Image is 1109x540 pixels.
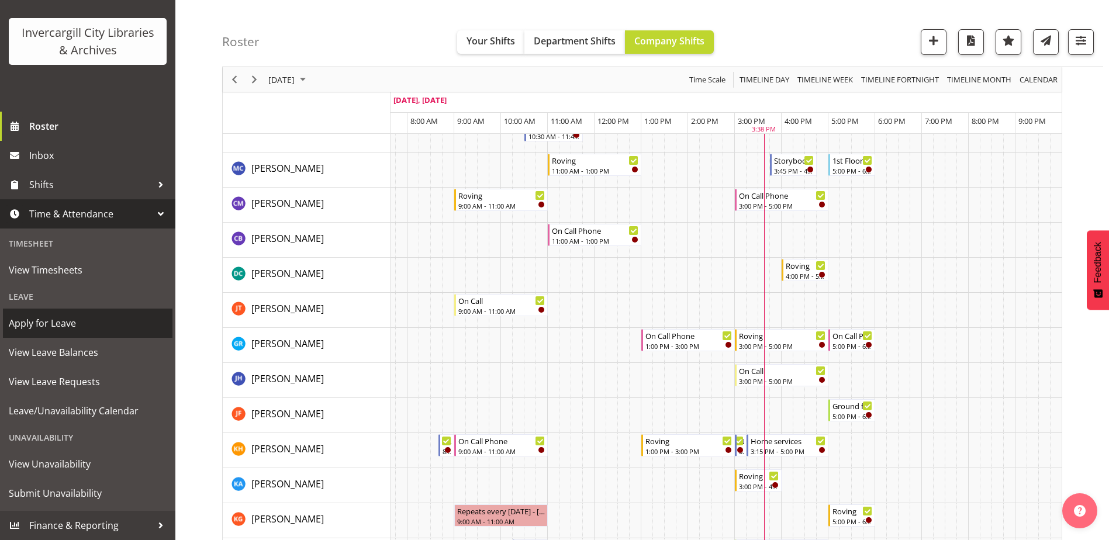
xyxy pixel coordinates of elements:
[925,116,952,126] span: 7:00 PM
[945,72,1014,87] button: Timeline Month
[739,376,825,386] div: 3:00 PM - 5:00 PM
[786,271,825,281] div: 4:00 PM - 5:00 PM
[3,338,172,367] a: View Leave Balances
[551,116,582,126] span: 11:00 AM
[1074,505,1086,517] img: help-xxl-2.png
[738,116,765,126] span: 3:00 PM
[1093,242,1103,283] span: Feedback
[691,116,718,126] span: 2:00 PM
[458,446,545,456] div: 9:00 AM - 11:00 AM
[3,425,172,449] div: Unavailability
[634,34,704,47] span: Company Shifts
[9,261,167,279] span: View Timesheets
[223,433,391,468] td: Kaela Harley resource
[9,344,167,361] span: View Leave Balances
[9,402,167,420] span: Leave/Unavailability Calendar
[29,117,170,135] span: Roster
[1018,116,1046,126] span: 9:00 PM
[548,154,641,176] div: Aurora Catu"s event - Roving Begin From Tuesday, September 2, 2025 at 11:00:00 AM GMT+12:00 Ends ...
[504,116,536,126] span: 10:00 AM
[247,72,262,87] button: Next
[774,166,814,175] div: 3:45 PM - 4:45 PM
[267,72,311,87] button: September 2, 2025
[860,72,940,87] span: Timeline Fortnight
[552,154,638,166] div: Roving
[641,434,735,456] div: Kaela Harley"s event - Roving Begin From Tuesday, September 2, 2025 at 1:00:00 PM GMT+12:00 Ends ...
[251,162,324,175] span: [PERSON_NAME]
[251,266,324,281] a: [PERSON_NAME]
[251,302,324,315] span: [PERSON_NAME]
[996,29,1021,55] button: Highlight an important date within the roster.
[828,329,875,351] div: Grace Roscoe-Squires"s event - On Call Phone Begin From Tuesday, September 2, 2025 at 5:00:00 PM ...
[458,295,545,306] div: On Call
[223,258,391,293] td: Donald Cunningham resource
[29,176,152,193] span: Shifts
[3,479,172,508] a: Submit Unavailability
[223,188,391,223] td: Chamique Mamolo resource
[29,205,152,223] span: Time & Attendance
[735,469,782,491] div: Kathy Aloniu"s event - Roving Begin From Tuesday, September 2, 2025 at 3:00:00 PM GMT+12:00 Ends ...
[832,166,872,175] div: 5:00 PM - 6:00 PM
[9,373,167,390] span: View Leave Requests
[251,372,324,385] span: [PERSON_NAME]
[443,435,451,446] div: Newspapers
[832,505,872,517] div: Roving
[739,330,825,341] div: Roving
[251,232,324,245] span: [PERSON_NAME]
[774,154,814,166] div: Storybook club
[29,147,170,164] span: Inbox
[832,400,872,411] div: Ground floor Help Desk
[9,455,167,473] span: View Unavailability
[223,223,391,258] td: Chris Broad resource
[457,116,485,126] span: 9:00 AM
[1087,230,1109,310] button: Feedback - Show survey
[735,364,828,386] div: Jillian Hunter"s event - On Call Begin From Tuesday, September 2, 2025 at 3:00:00 PM GMT+12:00 En...
[251,407,324,420] span: [PERSON_NAME]
[828,504,875,527] div: Katie Greene"s event - Roving Begin From Tuesday, September 2, 2025 at 5:00:00 PM GMT+12:00 Ends ...
[251,302,324,316] a: [PERSON_NAME]
[1033,29,1059,55] button: Send a list of all shifts for the selected filtered period to all rostered employees.
[251,337,324,350] span: [PERSON_NAME]
[267,72,296,87] span: [DATE]
[251,477,324,491] a: [PERSON_NAME]
[251,407,324,421] a: [PERSON_NAME]
[227,72,243,87] button: Previous
[251,267,324,280] span: [PERSON_NAME]
[832,330,872,341] div: On Call Phone
[832,341,872,351] div: 5:00 PM - 6:00 PM
[454,189,548,211] div: Chamique Mamolo"s event - Roving Begin From Tuesday, September 2, 2025 at 9:00:00 AM GMT+12:00 En...
[458,201,545,210] div: 9:00 AM - 11:00 AM
[921,29,946,55] button: Add a new shift
[223,153,391,188] td: Aurora Catu resource
[454,434,548,456] div: Kaela Harley"s event - On Call Phone Begin From Tuesday, September 2, 2025 at 9:00:00 AM GMT+12:0...
[9,314,167,332] span: Apply for Leave
[751,435,825,446] div: Home services
[1068,29,1094,55] button: Filter Shifts
[251,477,324,490] span: [PERSON_NAME]
[796,72,855,87] button: Timeline Week
[410,116,438,126] span: 8:00 AM
[625,30,714,54] button: Company Shifts
[223,398,391,433] td: Joanne Forbes resource
[224,67,244,92] div: Previous
[832,517,872,526] div: 5:00 PM - 6:00 PM
[832,411,872,421] div: 5:00 PM - 6:00 PM
[3,396,172,425] a: Leave/Unavailability Calendar
[1018,72,1060,87] button: Month
[223,293,391,328] td: Glen Tomlinson resource
[3,231,172,255] div: Timesheet
[739,365,825,376] div: On Call
[796,72,854,87] span: Timeline Week
[467,34,515,47] span: Your Shifts
[251,161,324,175] a: [PERSON_NAME]
[1018,72,1059,87] span: calendar
[859,72,941,87] button: Fortnight
[29,517,152,534] span: Finance & Reporting
[524,30,625,54] button: Department Shifts
[457,517,545,526] div: 9:00 AM - 11:00 AM
[688,72,727,87] span: Time Scale
[3,285,172,309] div: Leave
[832,154,872,166] div: 1st Floor Desk
[972,116,999,126] span: 8:00 PM
[946,72,1013,87] span: Timeline Month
